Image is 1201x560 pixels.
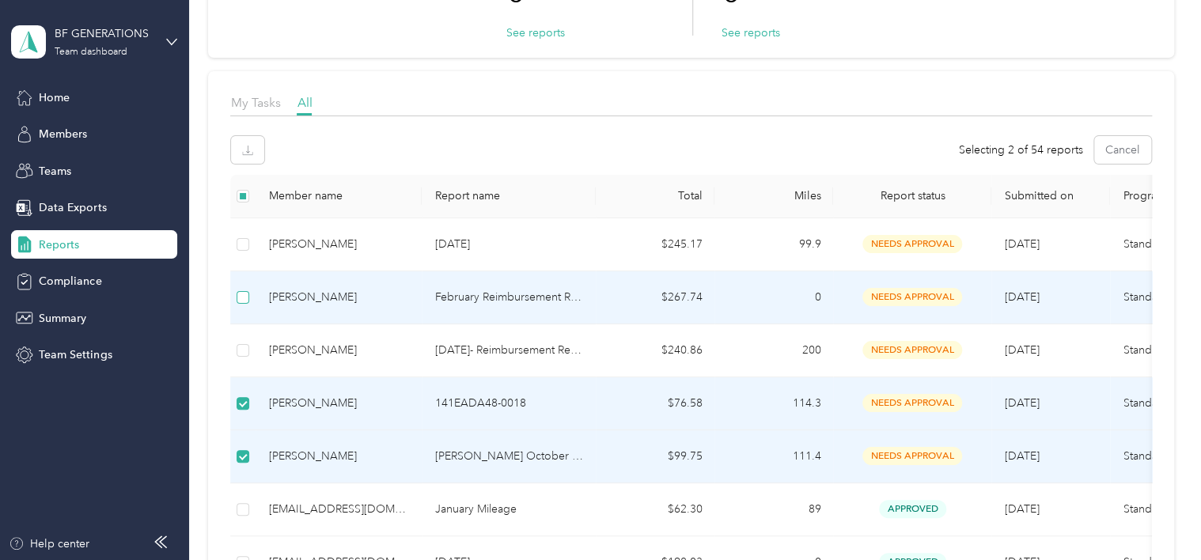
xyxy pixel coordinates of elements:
td: $62.30 [596,483,714,536]
td: 89 [714,483,833,536]
p: 141EADA48-0018 [434,395,583,412]
div: [PERSON_NAME] [268,342,409,359]
p: February Reimbursement Report [434,289,583,306]
span: [DATE] [1004,502,1039,516]
div: Miles [727,189,820,202]
div: [PERSON_NAME] [268,289,409,306]
th: Member name [256,175,422,218]
span: Summary [39,310,86,327]
button: Help center [9,535,89,552]
button: Cancel [1094,136,1151,164]
div: [PERSON_NAME] [268,236,409,253]
th: Submitted on [991,175,1110,218]
iframe: Everlance-gr Chat Button Frame [1112,471,1201,560]
td: 111.4 [714,430,833,483]
span: [DATE] [1004,343,1039,357]
p: [PERSON_NAME] October Reimbursements [434,448,583,465]
p: [DATE]- Reimbursement Report- [PERSON_NAME] [434,342,583,359]
span: Selecting 2 of 54 reports [959,142,1083,158]
span: approved [879,500,946,518]
td: 200 [714,324,833,377]
td: $245.17 [596,218,714,271]
div: [PERSON_NAME] [268,395,409,412]
span: [DATE] [1004,449,1039,463]
span: Data Exports [39,199,106,216]
div: Team dashboard [55,47,127,57]
div: BF GENERATIONS [55,25,153,42]
button: See reports [721,25,779,41]
span: My Tasks [230,95,280,110]
button: See reports [506,25,564,41]
td: 0 [714,271,833,324]
span: needs approval [862,447,962,465]
span: Members [39,126,87,142]
span: needs approval [862,394,962,412]
span: Compliance [39,273,101,289]
div: Total [608,189,702,202]
span: [DATE] [1004,237,1039,251]
span: [DATE] [1004,396,1039,410]
p: [DATE] [434,236,583,253]
div: [PERSON_NAME] [268,448,409,465]
span: [DATE] [1004,290,1039,304]
td: $76.58 [596,377,714,430]
td: $240.86 [596,324,714,377]
span: Report status [846,189,979,202]
span: Reports [39,236,79,253]
span: needs approval [862,288,962,306]
td: 114.3 [714,377,833,430]
div: Member name [268,189,409,202]
td: $267.74 [596,271,714,324]
span: Team Settings [39,346,112,363]
span: Teams [39,163,71,180]
span: All [297,95,312,110]
span: needs approval [862,235,962,253]
span: Home [39,89,70,106]
p: January Mileage [434,501,583,518]
td: 99.9 [714,218,833,271]
td: $99.75 [596,430,714,483]
span: needs approval [862,341,962,359]
th: Report name [422,175,596,218]
div: [EMAIL_ADDRESS][DOMAIN_NAME] [268,501,409,518]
